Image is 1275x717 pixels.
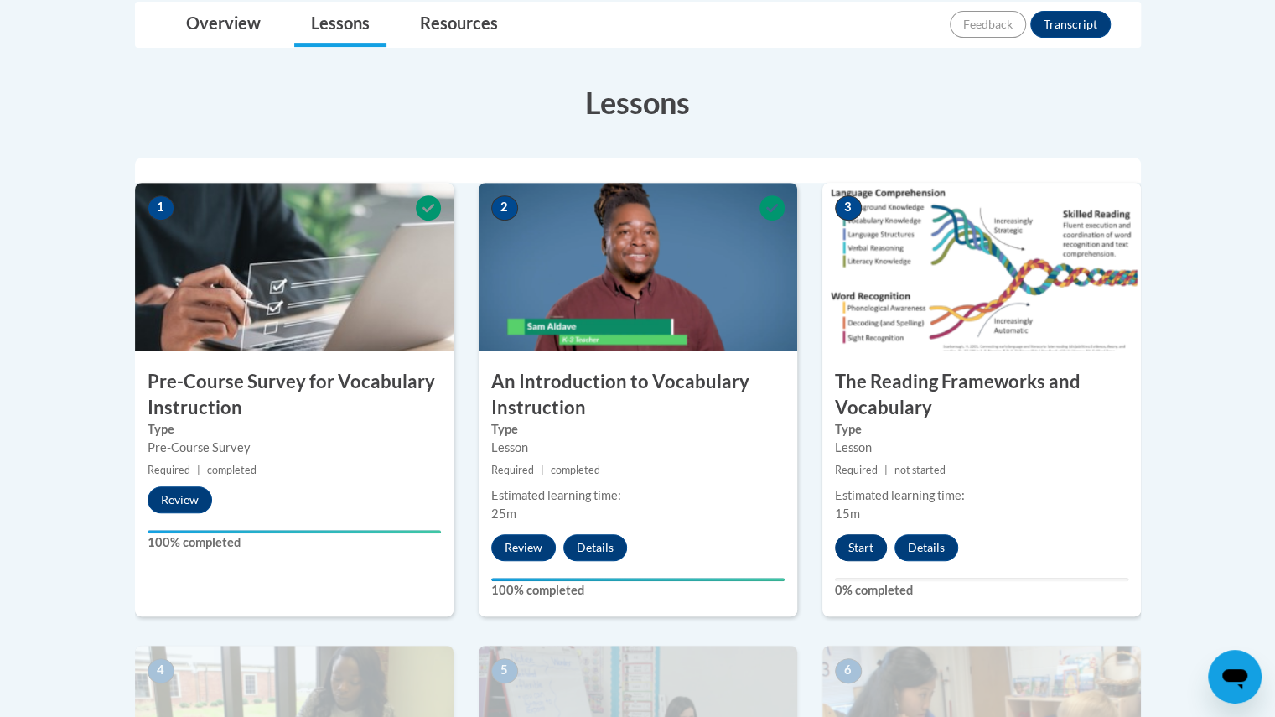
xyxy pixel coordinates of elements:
[835,486,1128,505] div: Estimated learning time:
[197,464,200,476] span: |
[894,534,958,561] button: Details
[835,439,1128,457] div: Lesson
[835,507,860,521] span: 15m
[835,581,1128,600] label: 0% completed
[148,195,174,221] span: 1
[403,3,515,47] a: Resources
[884,464,888,476] span: |
[1208,650,1262,704] iframe: Button to launch messaging window
[491,195,518,221] span: 2
[148,530,441,533] div: Your progress
[135,81,1141,123] h3: Lessons
[491,578,785,581] div: Your progress
[207,464,257,476] span: completed
[294,3,386,47] a: Lessons
[491,534,556,561] button: Review
[491,507,516,521] span: 25m
[479,369,797,421] h3: An Introduction to Vocabulary Instruction
[491,486,785,505] div: Estimated learning time:
[491,439,785,457] div: Lesson
[148,658,174,683] span: 4
[894,464,946,476] span: not started
[491,464,534,476] span: Required
[148,464,190,476] span: Required
[551,464,600,476] span: completed
[835,658,862,683] span: 6
[148,420,441,439] label: Type
[491,581,785,600] label: 100% completed
[148,486,212,513] button: Review
[950,11,1026,38] button: Feedback
[1030,11,1111,38] button: Transcript
[135,369,454,421] h3: Pre-Course Survey for Vocabulary Instruction
[835,420,1128,439] label: Type
[822,183,1141,351] img: Course Image
[835,195,862,221] span: 3
[135,183,454,351] img: Course Image
[541,464,544,476] span: |
[479,183,797,351] img: Course Image
[491,420,785,439] label: Type
[563,534,627,561] button: Details
[148,439,441,457] div: Pre-Course Survey
[835,464,878,476] span: Required
[491,658,518,683] span: 5
[169,3,277,47] a: Overview
[822,369,1141,421] h3: The Reading Frameworks and Vocabulary
[148,533,441,552] label: 100% completed
[835,534,887,561] button: Start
